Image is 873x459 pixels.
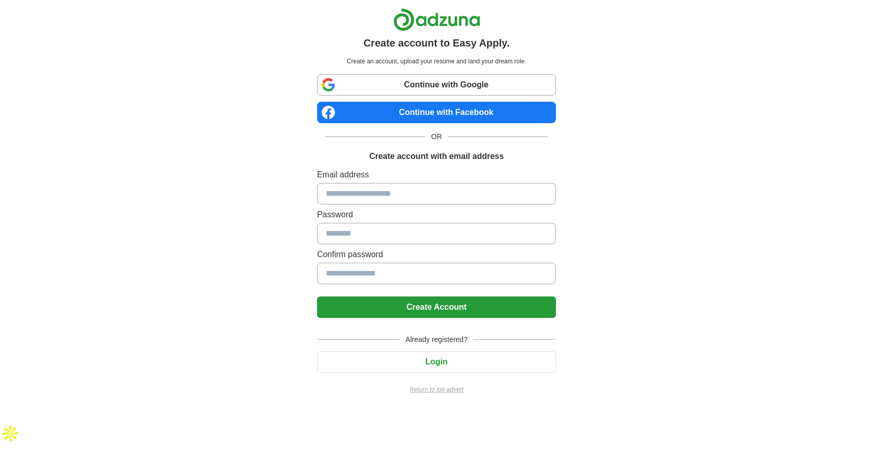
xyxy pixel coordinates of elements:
[317,169,556,181] label: Email address
[393,8,480,31] img: Adzuna logo
[317,74,556,96] a: Continue with Google
[317,102,556,123] a: Continue with Facebook
[399,334,474,345] span: Already registered?
[317,296,556,318] button: Create Account
[319,57,554,66] p: Create an account, upload your resume and land your dream role.
[317,209,556,221] label: Password
[369,150,504,163] h1: Create account with email address
[317,357,556,366] a: Login
[364,35,510,51] h1: Create account to Easy Apply.
[317,385,556,394] a: Return to job advert
[317,248,556,261] label: Confirm password
[317,351,556,373] button: Login
[425,131,448,142] span: OR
